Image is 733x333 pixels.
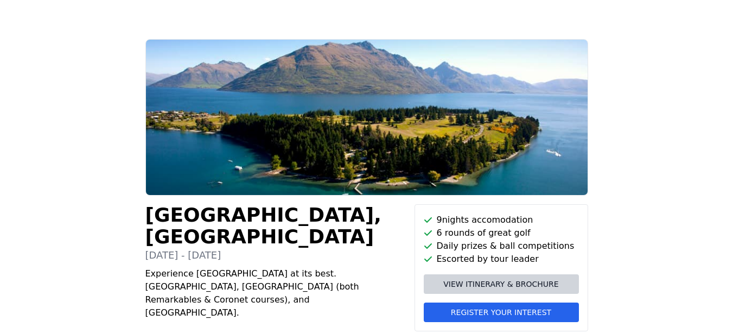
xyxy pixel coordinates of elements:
li: 9 nights accomodation [424,213,579,227]
p: Experience [GEOGRAPHIC_DATA] at its best. [GEOGRAPHIC_DATA], [GEOGRAPHIC_DATA] (both Remarkables ... [145,267,406,319]
button: Register your interest [424,303,579,322]
h1: [GEOGRAPHIC_DATA], [GEOGRAPHIC_DATA] [145,204,406,248]
li: 6 rounds of great golf [424,227,579,240]
span: Register your interest [451,307,551,318]
span: View itinerary & brochure [443,279,558,290]
a: View itinerary & brochure [424,274,579,294]
p: [DATE] - [DATE] [145,248,406,263]
li: Daily prizes & ball competitions [424,240,579,253]
li: Escorted by tour leader [424,253,579,266]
